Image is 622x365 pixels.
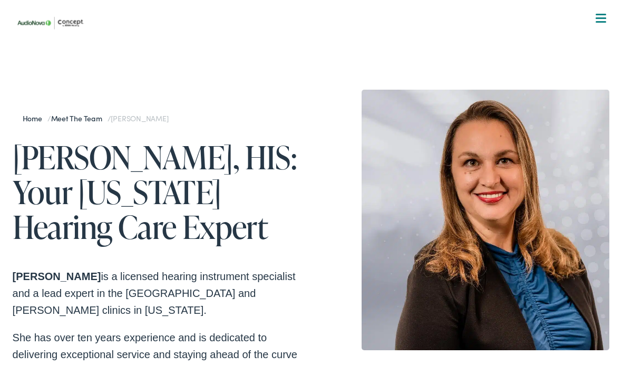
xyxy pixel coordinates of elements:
a: What We Offer [21,42,610,75]
span: / / [23,113,169,123]
h1: [PERSON_NAME], HIS: Your [US_STATE] Hearing Care Expert [13,140,311,244]
p: is a licensed hearing instrument specialist and a lead expert in the [GEOGRAPHIC_DATA] and [PERSO... [13,268,311,319]
a: Meet the Team [51,113,108,123]
strong: [PERSON_NAME] [13,271,101,282]
span: [PERSON_NAME] [111,113,168,123]
a: Home [23,113,47,123]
